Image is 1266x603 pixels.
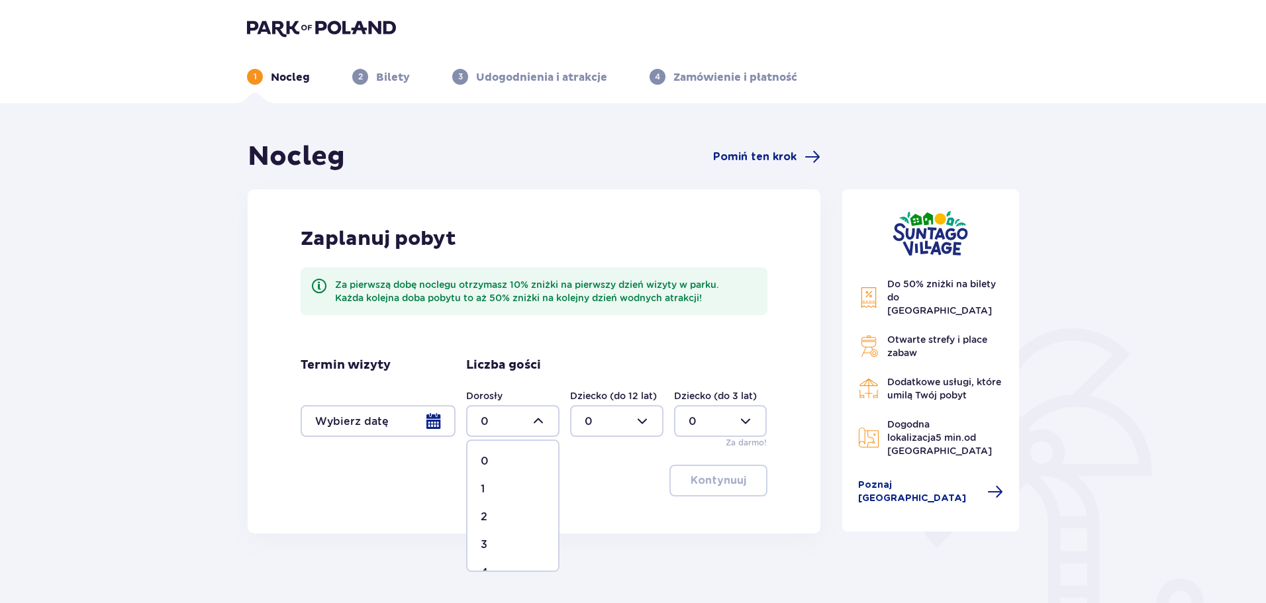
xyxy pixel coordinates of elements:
span: Do 50% zniżki na bilety do [GEOGRAPHIC_DATA] [887,279,996,316]
img: Grill Icon [858,336,879,357]
img: Discount Icon [858,287,879,308]
a: Poznaj [GEOGRAPHIC_DATA] [858,479,1004,505]
span: Pomiń ten krok [713,150,797,164]
p: Termin wizyty [301,357,391,373]
span: 5 min. [936,432,964,443]
span: Otwarte strefy i place zabaw [887,334,987,358]
label: Dorosły [466,389,503,402]
span: Dogodna lokalizacja od [GEOGRAPHIC_DATA] [887,419,992,456]
p: 2 [358,71,363,83]
p: 0 [481,454,489,469]
img: Map Icon [858,427,879,448]
p: Bilety [376,70,410,85]
img: Restaurant Icon [858,378,879,399]
p: 3 [458,71,463,83]
span: Poznaj [GEOGRAPHIC_DATA] [858,479,980,505]
p: Za darmo! [726,437,767,449]
h1: Nocleg [248,140,345,173]
p: 1 [254,71,257,83]
button: Kontynuuj [669,465,767,496]
p: Zaplanuj pobyt [301,226,456,252]
span: Dodatkowe usługi, które umilą Twój pobyt [887,377,1001,400]
p: 2 [481,510,487,524]
a: Pomiń ten krok [713,149,820,165]
p: Nocleg [271,70,310,85]
p: Udogodnienia i atrakcje [476,70,607,85]
p: 1 [481,482,485,496]
img: Suntago Village [893,210,968,256]
p: 3 [481,537,487,552]
p: 4 [655,71,660,83]
p: Zamówienie i płatność [673,70,797,85]
p: Liczba gości [466,357,541,373]
img: Park of Poland logo [247,19,396,37]
div: Za pierwszą dobę noclegu otrzymasz 10% zniżki na pierwszy dzień wizyty w parku. Każda kolejna dob... [335,278,757,304]
label: Dziecko (do 12 lat) [570,389,657,402]
p: Kontynuuj [691,473,746,488]
label: Dziecko (do 3 lat) [674,389,757,402]
p: 4 [481,565,488,580]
